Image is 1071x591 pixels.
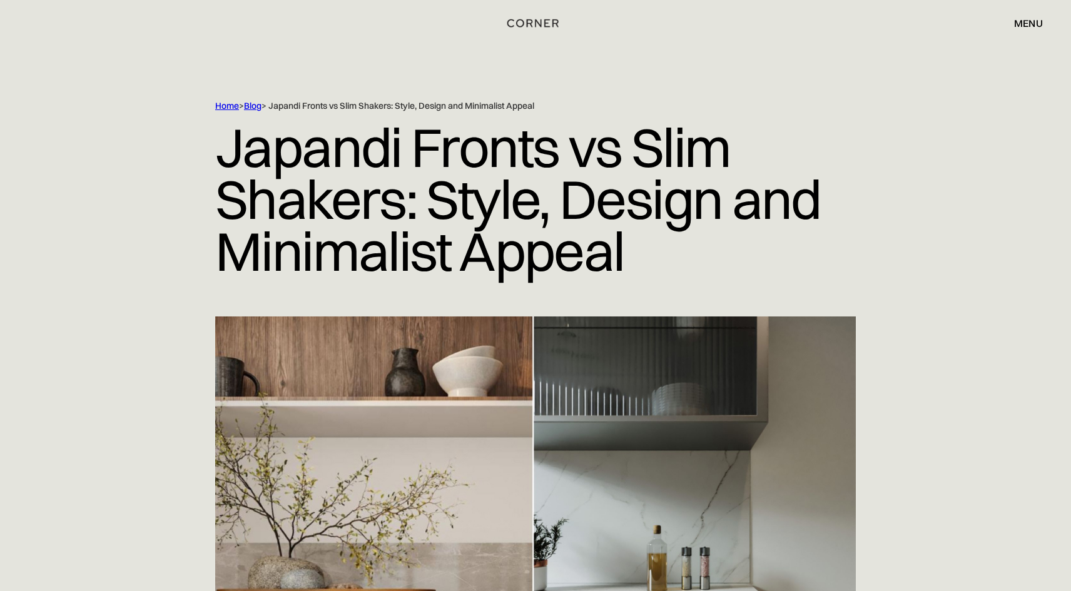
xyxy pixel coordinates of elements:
[491,15,580,31] a: home
[215,112,856,286] h1: Japandi Fronts vs Slim Shakers: Style, Design and Minimalist Appeal
[215,100,239,111] a: Home
[1014,18,1043,28] div: menu
[244,100,261,111] a: Blog
[1002,13,1043,34] div: menu
[215,100,803,112] div: > > Japandi Fronts vs Slim Shakers: Style, Design and Minimalist Appeal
